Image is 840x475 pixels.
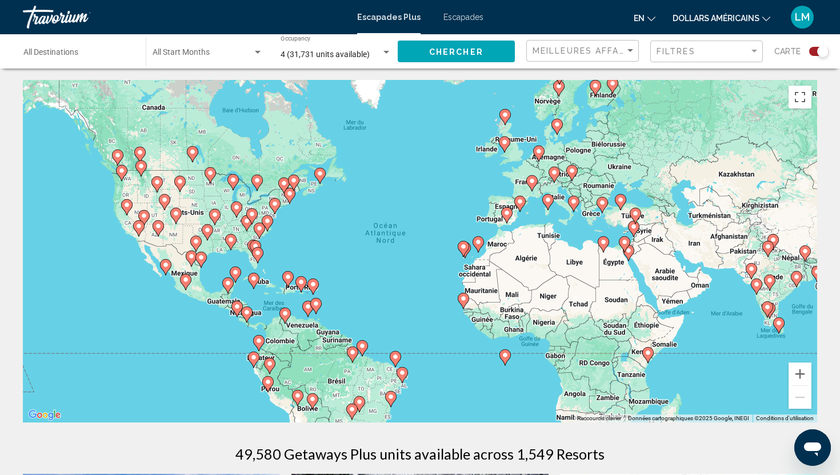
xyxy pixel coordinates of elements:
button: Zoom arrière [789,386,811,409]
a: Ouvrir cette zone dans Google Maps (dans une nouvelle fenêtre) [26,408,63,422]
img: Google [26,408,63,422]
a: Travorium [23,6,346,29]
button: Raccourcis clavier [577,414,621,422]
h1: 49,580 Getaways Plus units available across 1,549 Resorts [235,445,605,462]
a: Escapades [443,13,483,22]
iframe: Bouton de lancement de la fenêtre de messagerie [794,429,831,466]
span: Carte [774,43,801,59]
a: Escapades Plus [357,13,421,22]
mat-select: Sort by [533,46,635,56]
button: Changer de devise [673,10,770,26]
font: en [634,14,645,23]
font: LM [795,11,810,23]
span: Meilleures affaires [533,46,641,55]
span: Filtres [657,47,695,56]
span: Chercher [429,47,483,57]
a: Conditions d'utilisation [756,415,814,421]
button: Menu utilisateur [787,5,817,29]
span: 4 (31,731 units available) [281,50,370,59]
button: Filter [650,40,763,63]
span: Données cartographiques ©2025 Google, INEGI [628,415,749,421]
button: Changer de langue [634,10,655,26]
button: Chercher [398,41,515,62]
font: dollars américains [673,14,759,23]
button: Passer en plein écran [789,86,811,108]
button: Zoom avant [789,363,811,385]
